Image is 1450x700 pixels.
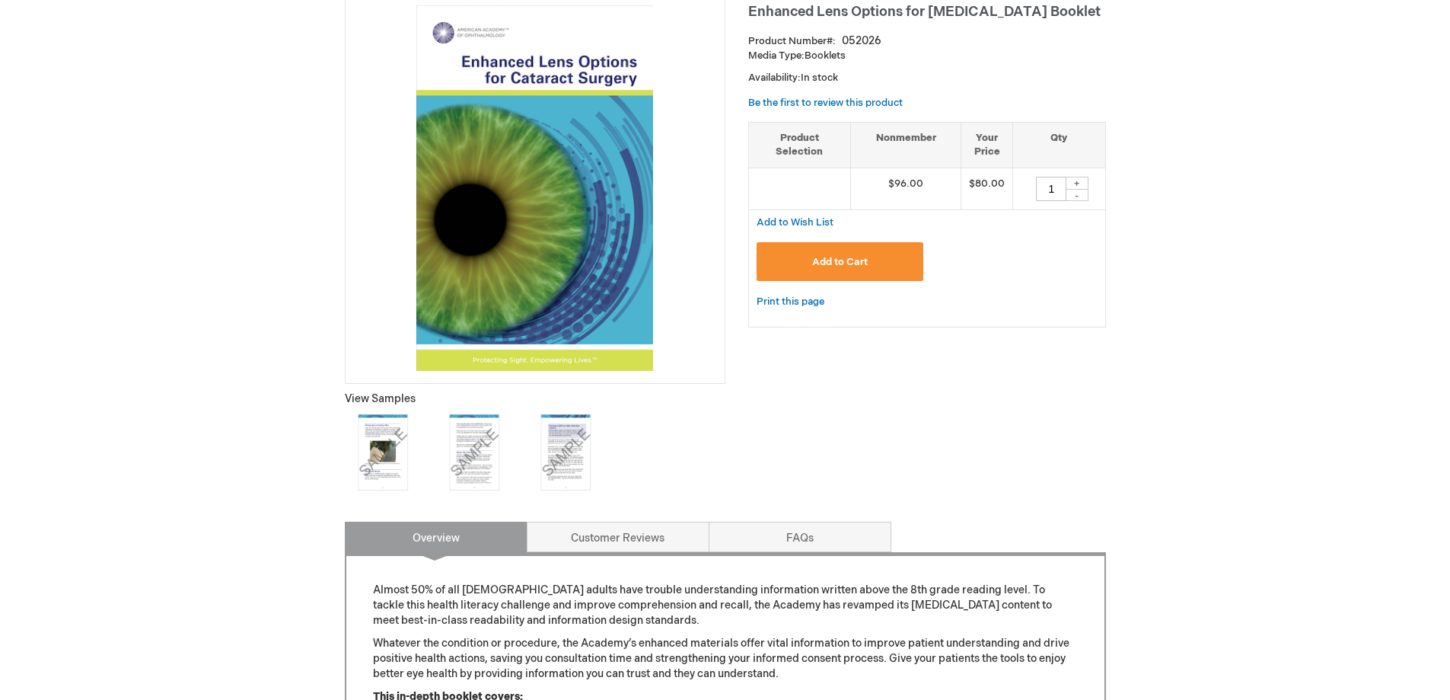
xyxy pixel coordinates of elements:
a: FAQs [709,522,891,552]
td: $96.00 [850,168,961,209]
img: Click to view [345,414,421,491]
td: $80.00 [961,168,1013,209]
a: Add to Wish List [757,216,833,229]
input: Qty [1036,177,1066,201]
div: 052026 [842,34,881,49]
strong: Media Type: [748,50,805,62]
span: Add to Wish List [757,216,833,229]
th: Qty [1013,122,1105,168]
a: Print this page [757,292,824,312]
img: Click to view [436,414,512,491]
a: Overview [345,522,527,552]
span: Enhanced Lens Options for [MEDICAL_DATA] Booklet [748,4,1101,20]
img: Click to view [527,414,604,491]
p: Whatever the condition or procedure, the Academy’s enhanced materials offer vital information to ... [373,636,1078,682]
p: View Samples [345,392,725,407]
span: Add to Cart [812,256,868,268]
div: + [1066,177,1088,190]
th: Nonmember [850,122,961,168]
p: Availability: [748,71,1106,85]
th: Product Selection [749,122,851,168]
button: Add to Cart [757,242,924,281]
p: Booklets [748,49,1106,63]
p: Almost 50% of all [DEMOGRAPHIC_DATA] adults have trouble understanding information written above ... [373,583,1078,628]
a: Customer Reviews [527,522,709,552]
a: Be the first to review this product [748,97,903,109]
img: Enhanced Lens Options for Cataract Surgery Booklet [416,5,652,371]
th: Your Price [961,122,1013,168]
span: In stock [801,72,838,84]
div: - [1066,189,1088,201]
strong: Product Number [748,35,836,47]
